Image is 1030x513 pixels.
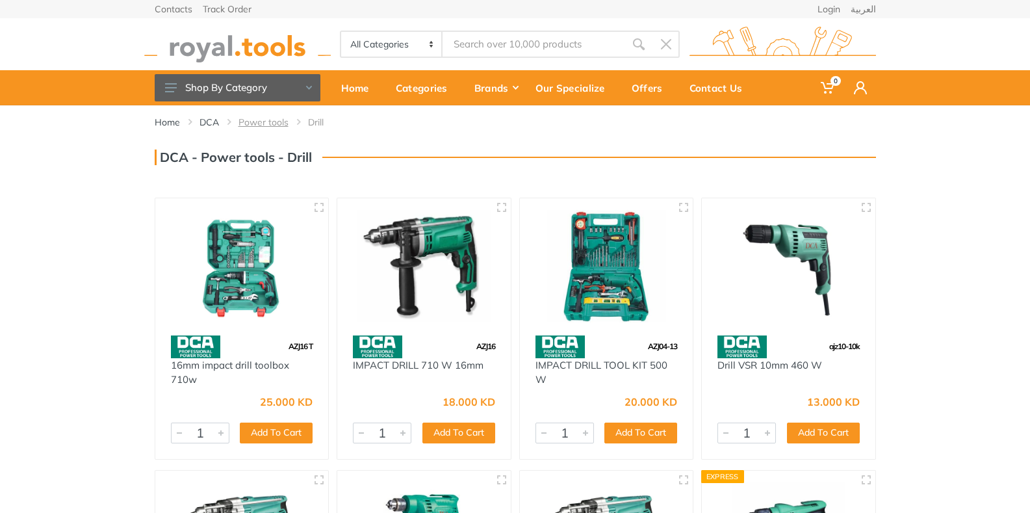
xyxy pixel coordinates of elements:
[240,423,313,443] button: Add To Cart
[648,341,677,351] span: AZJ04-13
[289,341,313,351] span: AZJ16 T
[807,397,860,407] div: 13.000 KD
[155,74,320,101] button: Shop By Category
[714,210,864,322] img: Royal Tools - Drill VSR 10mm 460 W
[167,210,317,322] img: Royal Tools - 16mm impact drill toolbox 710w
[171,359,289,386] a: 16mm impact drill toolbox 710w
[623,70,680,105] a: Offers
[465,74,526,101] div: Brands
[353,359,483,371] a: IMPACT DRILL 710 W 16mm
[812,70,845,105] a: 0
[171,335,220,358] img: 58.webp
[535,359,667,386] a: IMPACT DRILL TOOL KIT 500 W
[829,341,860,351] span: ajz10-10k
[717,359,822,371] a: Drill VSR 10mm 460 W
[818,5,840,14] a: Login
[200,116,219,129] a: DCA
[717,335,767,358] img: 58.webp
[155,5,192,14] a: Contacts
[332,70,387,105] a: Home
[332,74,387,101] div: Home
[830,76,841,86] span: 0
[535,335,585,358] img: 58.webp
[260,397,313,407] div: 25.000 KD
[387,70,465,105] a: Categories
[787,423,860,443] button: Add To Cart
[155,116,180,129] a: Home
[532,210,682,322] img: Royal Tools - IMPACT DRILL TOOL KIT 500 W
[851,5,876,14] a: العربية
[349,210,499,322] img: Royal Tools - IMPACT DRILL 710 W 16mm
[203,5,251,14] a: Track Order
[341,32,443,57] select: Category
[443,397,495,407] div: 18.000 KD
[526,70,623,105] a: Our Specialize
[680,74,760,101] div: Contact Us
[353,335,402,358] img: 58.webp
[701,470,744,483] div: Express
[144,27,331,62] img: royal.tools Logo
[422,423,495,443] button: Add To Cart
[624,397,677,407] div: 20.000 KD
[238,116,289,129] a: Power tools
[443,31,624,58] input: Site search
[387,74,465,101] div: Categories
[526,74,623,101] div: Our Specialize
[155,116,876,129] nav: breadcrumb
[308,116,343,129] li: Drill
[689,27,876,62] img: royal.tools Logo
[604,423,677,443] button: Add To Cart
[680,70,760,105] a: Contact Us
[476,341,495,351] span: AZJ16
[623,74,680,101] div: Offers
[155,150,312,165] h3: DCA - Power tools - Drill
